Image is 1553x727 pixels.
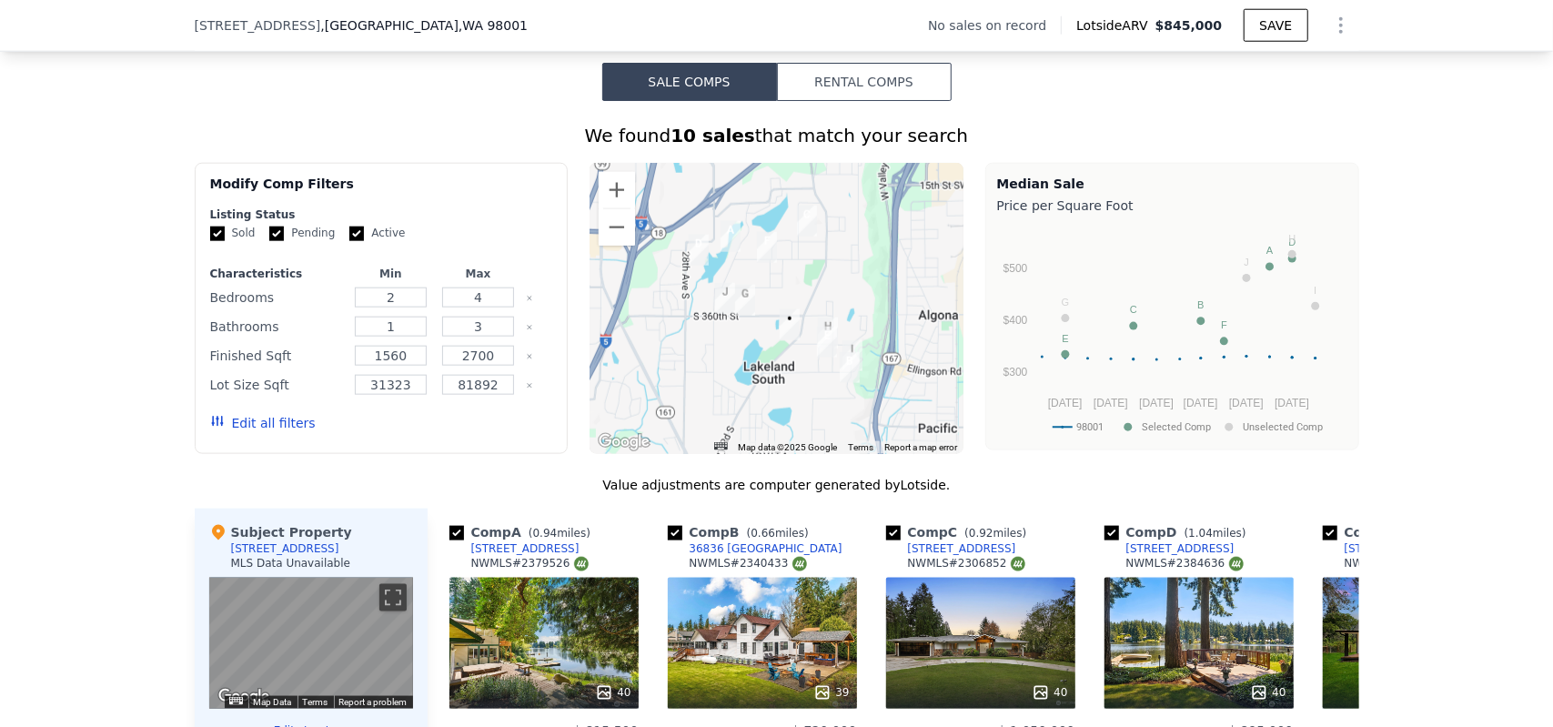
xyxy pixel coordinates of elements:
text: [DATE] [1047,397,1082,409]
span: ( miles) [740,527,816,540]
text: D [1288,237,1296,248]
span: $845,000 [1155,18,1223,33]
text: $400 [1003,314,1027,327]
a: Open this area in Google Maps (opens a new window) [214,685,274,709]
label: Active [349,226,405,241]
text: $300 [1003,366,1027,379]
text: [DATE] [1139,397,1174,409]
text: 98001 [1076,421,1104,433]
img: NWMLS Logo [1011,557,1025,571]
span: Map data ©2025 Google [739,442,838,452]
div: Subject Property [209,523,352,541]
label: Pending [269,226,335,241]
div: NWMLS # 2379526 [471,556,589,571]
a: [STREET_ADDRESS] [1323,541,1453,556]
input: Pending [269,227,284,241]
div: [STREET_ADDRESS] [231,541,339,556]
a: [STREET_ADDRESS] [1104,541,1235,556]
div: 40 [1032,683,1067,702]
div: Price per Square Foot [997,193,1347,218]
div: [STREET_ADDRESS] [1345,541,1453,556]
button: Clear [526,324,533,331]
div: A chart. [997,218,1347,446]
button: Sale Comps [602,63,777,101]
text: H [1288,233,1296,244]
div: Map [209,578,413,709]
strong: 10 sales [671,125,755,146]
a: Report a problem [339,697,408,707]
span: ( miles) [521,527,598,540]
div: [STREET_ADDRESS] [471,541,580,556]
button: Clear [526,295,533,302]
span: 0.94 [533,527,558,540]
text: E [1062,333,1068,344]
div: Comp D [1104,523,1254,541]
div: MLS Data Unavailable [231,556,351,570]
a: Report a map error [885,442,958,452]
div: 36836 [GEOGRAPHIC_DATA] [690,541,842,556]
button: Clear [526,382,533,389]
div: Bedrooms [210,285,344,310]
div: Finished Sqft [210,343,344,369]
img: NWMLS Logo [1229,557,1244,571]
button: Keyboard shortcuts [714,442,727,450]
text: J [1244,257,1249,268]
button: Zoom in [599,172,635,208]
div: 36720 55th Ave S [842,340,862,371]
a: 36836 [GEOGRAPHIC_DATA] [668,541,842,556]
div: NWMLS # 2384636 [1126,556,1244,571]
button: Clear [526,353,533,360]
button: Zoom out [599,209,635,246]
div: 36241 Military Rd S [780,309,800,340]
span: ( miles) [957,527,1034,540]
div: Median Sale [997,175,1347,193]
div: 35029 37th Ave S [721,221,741,252]
span: 0.92 [969,527,993,540]
div: 40 [1250,683,1286,702]
img: NWMLS Logo [792,557,807,571]
div: Comp A [449,523,598,541]
text: B [1197,299,1204,310]
div: NWMLS # 2275105 [1345,556,1462,571]
div: 3256 S 360th St [715,283,735,314]
div: Comp C [886,523,1034,541]
label: Sold [210,226,256,241]
div: Comp E [1323,523,1470,541]
button: Map Data [254,696,292,709]
text: [DATE] [1229,397,1264,409]
div: 36452 51st Ave S [817,327,837,358]
text: I [1314,285,1316,296]
span: , [GEOGRAPHIC_DATA] [320,16,528,35]
div: 36836 55th Ave S [840,352,860,383]
text: F [1221,320,1227,331]
input: Sold [210,227,225,241]
span: [STREET_ADDRESS] [195,16,321,35]
span: , WA 98001 [459,18,528,33]
div: Street View [209,578,413,709]
text: C [1130,305,1137,316]
div: Characteristics [210,267,344,281]
span: ( miles) [1177,527,1254,540]
button: Rental Comps [777,63,952,101]
text: Unselected Comp [1243,421,1323,433]
div: We found that match your search [195,123,1359,148]
div: 3724 S 360th St [735,285,755,316]
img: Google [594,430,654,454]
div: Bathrooms [210,314,344,339]
div: 4643 S 348th St [797,206,817,237]
text: $500 [1003,262,1027,275]
a: [STREET_ADDRESS] [449,541,580,556]
div: Listing Status [210,207,553,222]
div: Comp B [668,523,816,541]
img: Google [214,685,274,709]
button: Edit all filters [210,414,316,432]
div: 39 [813,683,849,702]
div: 40 [595,683,630,702]
div: [STREET_ADDRESS] [908,541,1016,556]
div: Modify Comp Filters [210,175,553,207]
div: No sales on record [928,16,1061,35]
img: NWMLS Logo [574,557,589,571]
input: Active [349,227,364,241]
a: Terms (opens in new tab) [849,442,874,452]
text: [DATE] [1183,397,1217,409]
